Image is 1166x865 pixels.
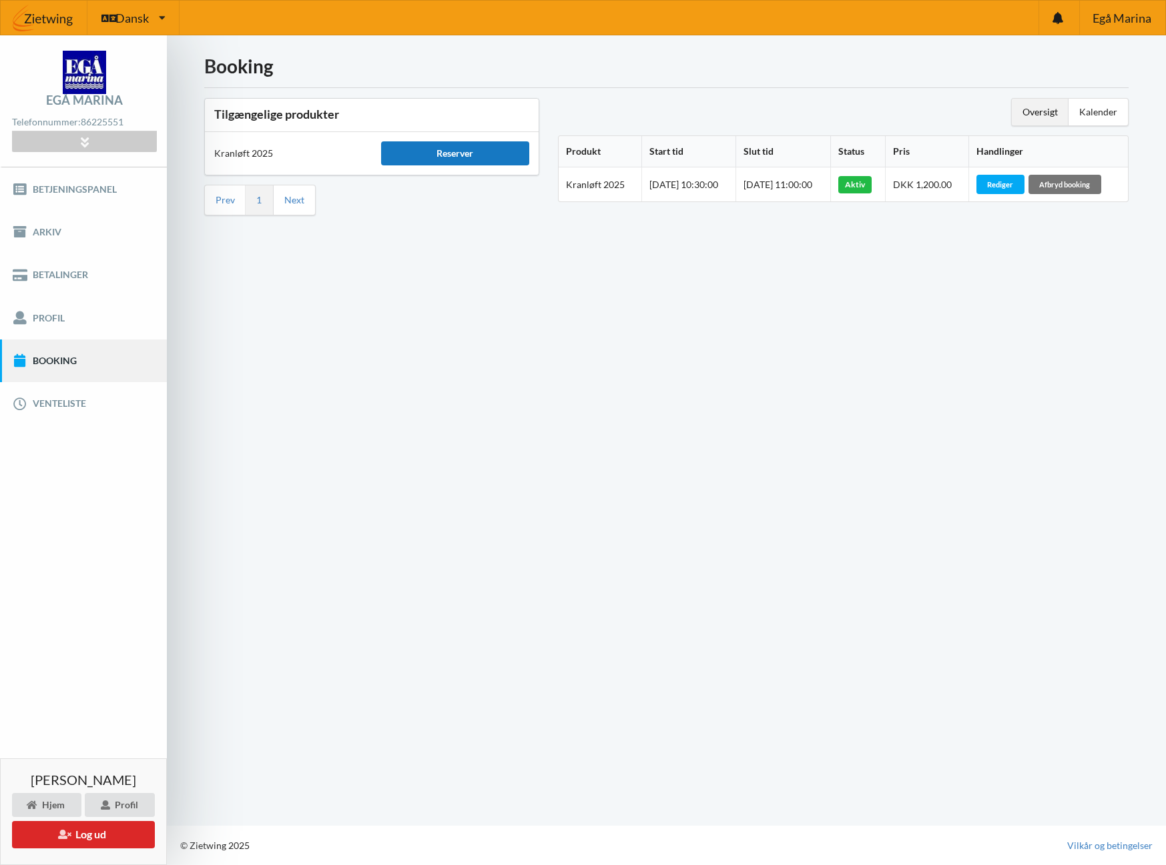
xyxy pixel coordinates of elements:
img: logo [63,51,106,94]
div: Reserver [381,141,529,165]
h1: Booking [204,54,1129,78]
button: Log ud [12,821,155,848]
h3: Tilgængelige produkter [214,107,529,122]
div: Kranløft 2025 [205,137,372,169]
span: Egå Marina [1093,12,1151,24]
a: 1 [256,194,262,206]
div: Afbryd booking [1029,175,1101,193]
a: Prev [216,194,235,206]
span: DKK 1,200.00 [893,179,952,190]
th: Produkt [559,136,641,167]
div: Rediger [976,175,1025,193]
span: Dansk [115,12,149,24]
th: Status [830,136,885,167]
span: [DATE] 10:30:00 [649,179,718,190]
div: Profil [85,793,155,817]
span: [PERSON_NAME] [31,773,136,786]
th: Handlinger [968,136,1128,167]
div: Hjem [12,793,81,817]
th: Pris [885,136,968,167]
div: Aktiv [838,176,872,193]
a: Vilkår og betingelser [1067,839,1153,852]
div: Oversigt [1012,99,1069,125]
span: Kranløft 2025 [566,179,625,190]
th: Slut tid [736,136,830,167]
div: Telefonnummer: [12,113,156,131]
span: [DATE] 11:00:00 [744,179,812,190]
div: Egå Marina [46,94,123,106]
a: Next [284,194,304,206]
div: Kalender [1069,99,1128,125]
strong: 86225551 [81,116,123,127]
th: Start tid [641,136,736,167]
